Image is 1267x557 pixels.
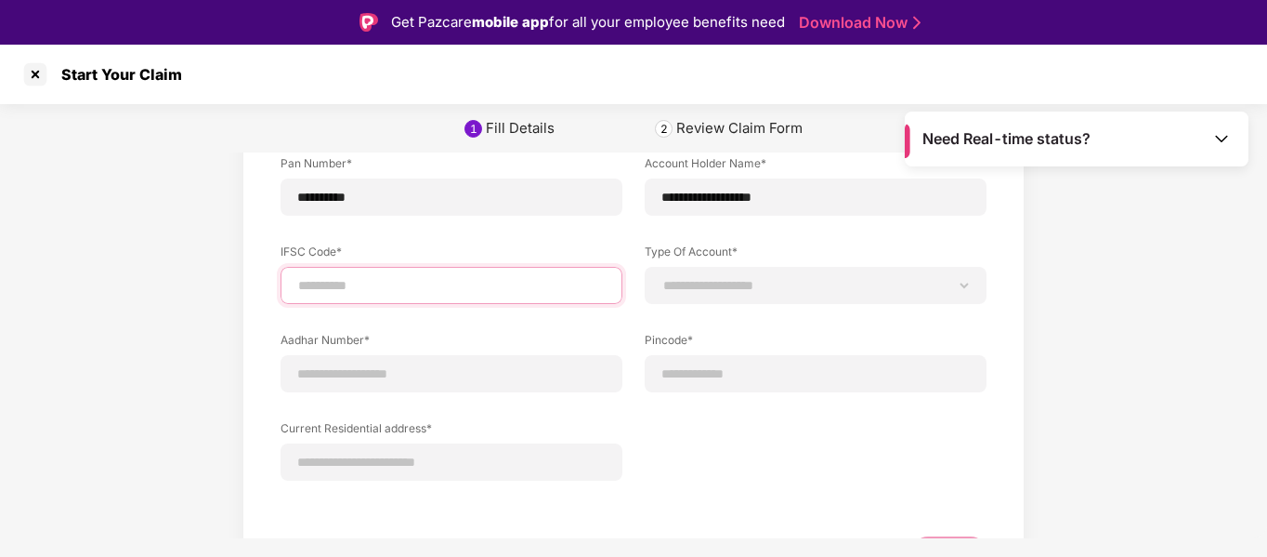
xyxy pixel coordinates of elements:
[799,13,915,33] a: Download Now
[472,13,549,31] strong: mobile app
[676,119,803,138] div: Review Claim Form
[645,244,986,267] label: Type Of Account*
[281,244,622,267] label: IFSC Code*
[645,155,986,179] label: Account Holder Name*
[1212,129,1231,148] img: Toggle Icon
[50,65,182,84] div: Start Your Claim
[359,13,378,32] img: Logo
[281,155,622,179] label: Pan Number*
[913,13,921,33] img: Stroke
[486,119,555,138] div: Fill Details
[645,332,986,355] label: Pincode*
[470,122,477,136] div: 1
[281,420,622,444] label: Current Residential address*
[660,122,668,136] div: 2
[281,332,622,355] label: Aadhar Number*
[391,11,785,33] div: Get Pazcare for all your employee benefits need
[922,129,1091,149] span: Need Real-time status?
